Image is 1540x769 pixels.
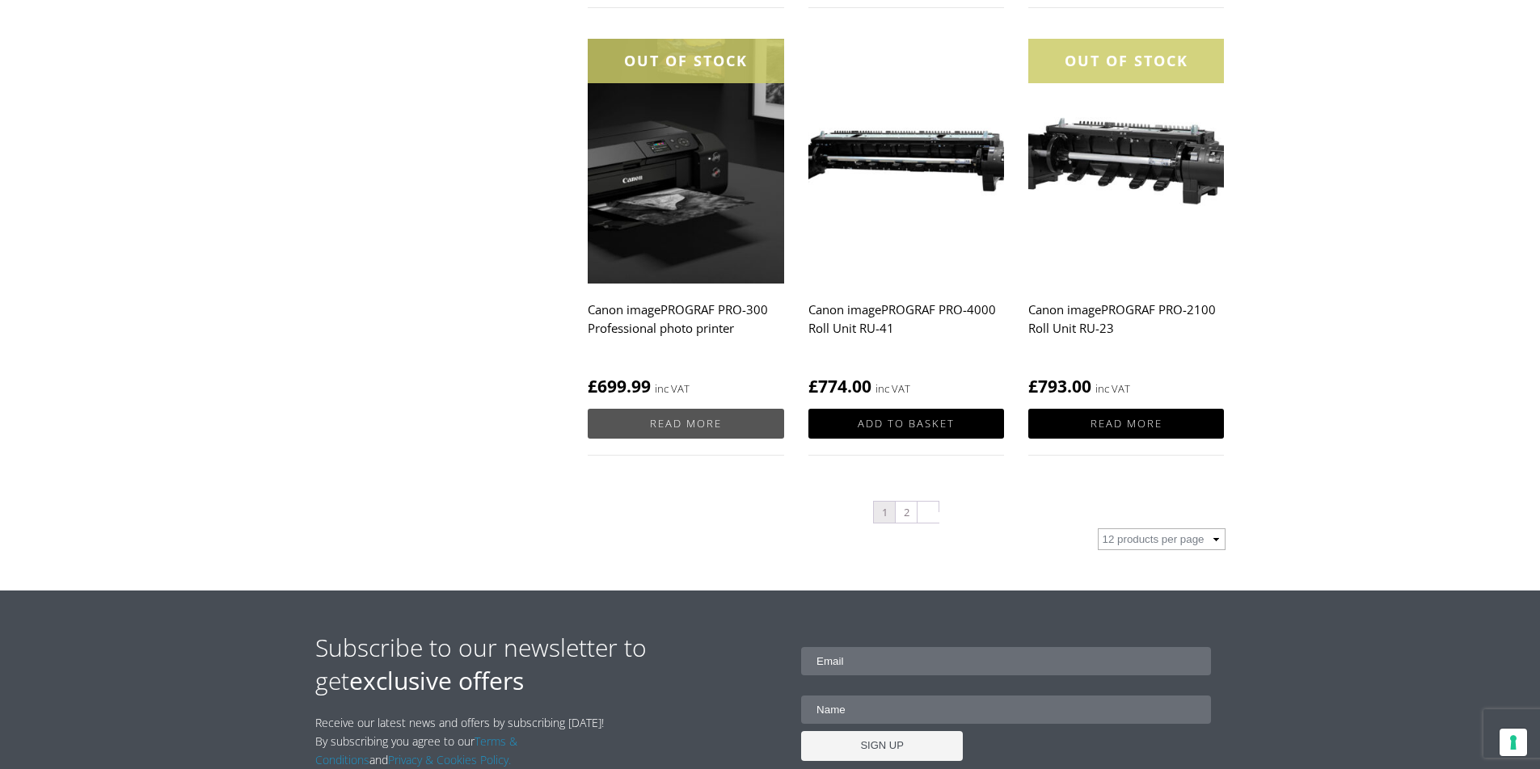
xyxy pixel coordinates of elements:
[588,409,783,439] a: Read more about “Canon imagePROGRAF PRO-300 Professional photo printer”
[808,375,871,397] bdi: 774.00
[801,695,1211,724] input: Name
[588,375,651,397] bdi: 699.99
[1028,375,1038,397] span: £
[315,713,613,769] p: Receive our latest news and offers by subscribing [DATE]! By subscribing you agree to our and
[875,380,910,398] strong: inc VAT
[588,294,783,359] h2: Canon imagePROGRAF PRO-300 Professional photo printer
[315,631,770,697] h2: Subscribe to our newsletter to get
[808,375,818,397] span: £
[1095,380,1130,398] strong: inc VAT
[808,39,1004,284] img: Canon imagePROGRAF PRO-4000 Roll Unit RU-41
[588,39,783,398] a: OUT OF STOCKCanon imagePROGRAF PRO-300 Professional photo printer £699.99 inc VAT
[349,664,524,697] strong: exclusive offers
[896,502,917,523] a: Page 2
[808,294,1004,359] h2: Canon imagePROGRAF PRO-4000 Roll Unit RU-41
[1028,39,1224,284] img: Canon imagePROGRAF PRO-2100 Roll Unit RU-23
[1028,39,1224,83] div: OUT OF STOCK
[1028,375,1091,397] bdi: 793.00
[1028,409,1224,439] a: Read more about “Canon imagePROGRAF PRO-2100 Roll Unit RU-23”
[388,752,511,767] a: Privacy & Cookies Policy.
[1500,729,1527,756] button: Your consent preferences for tracking technologies
[588,500,1225,528] nav: Product Pagination
[808,39,1004,398] a: Canon imagePROGRAF PRO-4000 Roll Unit RU-41 £774.00 inc VAT
[808,409,1004,439] a: Add to basket: “Canon imagePROGRAF PRO-4000 Roll Unit RU-41”
[874,502,895,523] span: Page 1
[588,39,783,284] img: Canon imagePROGRAF PRO-300 Professional photo printer
[588,375,597,397] span: £
[655,380,690,398] strong: inc VAT
[801,731,963,761] input: SIGN UP
[1028,294,1224,359] h2: Canon imagePROGRAF PRO-2100 Roll Unit RU-23
[588,39,783,83] div: OUT OF STOCK
[1028,39,1224,398] a: OUT OF STOCKCanon imagePROGRAF PRO-2100 Roll Unit RU-23 £793.00 inc VAT
[801,647,1211,675] input: Email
